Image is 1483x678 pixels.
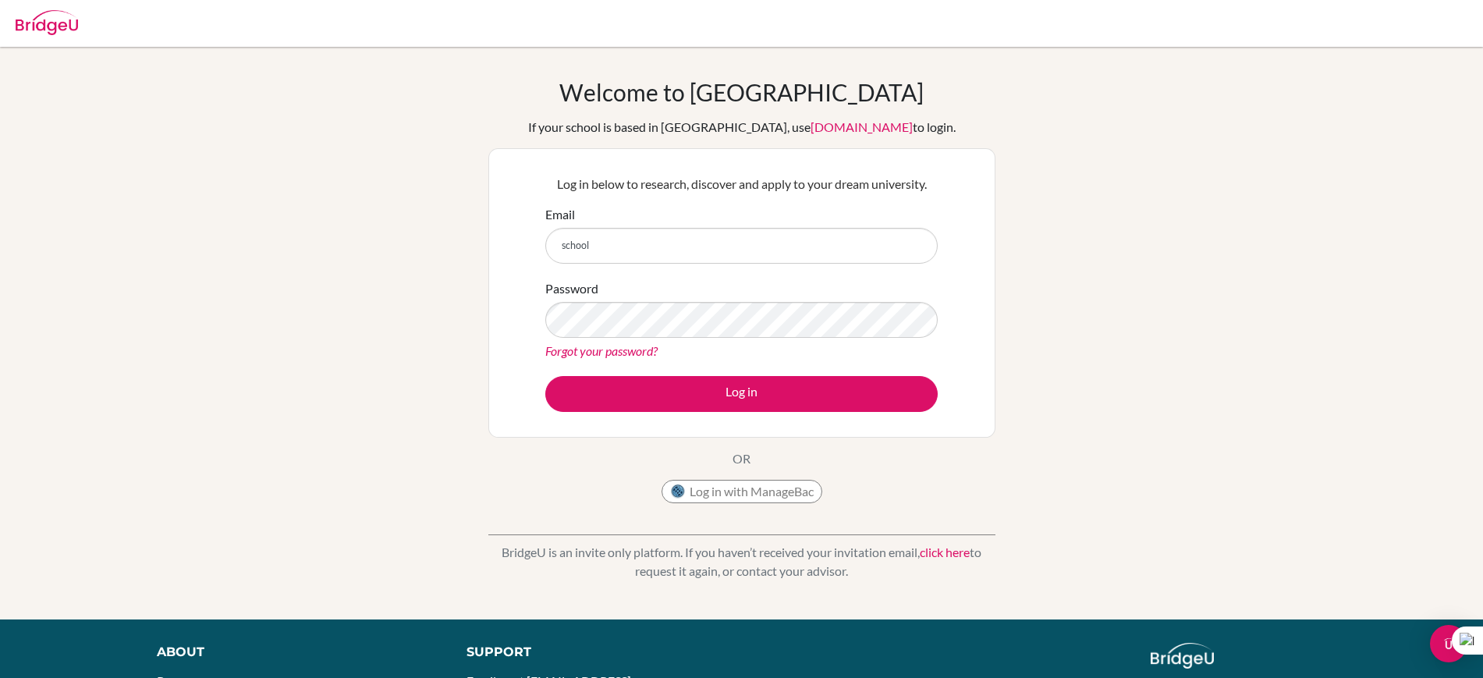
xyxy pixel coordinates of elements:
[811,119,913,134] a: [DOMAIN_NAME]
[1151,643,1214,669] img: logo_white@2x-f4f0deed5e89b7ecb1c2cc34c3e3d731f90f0f143d5ea2071677605dd97b5244.png
[467,643,723,662] div: Support
[545,205,575,224] label: Email
[528,118,956,137] div: If your school is based in [GEOGRAPHIC_DATA], use to login.
[559,78,924,106] h1: Welcome to [GEOGRAPHIC_DATA]
[662,480,822,503] button: Log in with ManageBac
[1430,625,1467,662] div: Open Intercom Messenger
[920,545,970,559] a: click here
[545,175,938,193] p: Log in below to research, discover and apply to your dream university.
[16,10,78,35] img: Bridge-U
[545,343,658,358] a: Forgot your password?
[545,376,938,412] button: Log in
[733,449,750,468] p: OR
[488,543,995,580] p: BridgeU is an invite only platform. If you haven’t received your invitation email, to request it ...
[157,643,431,662] div: About
[545,279,598,298] label: Password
